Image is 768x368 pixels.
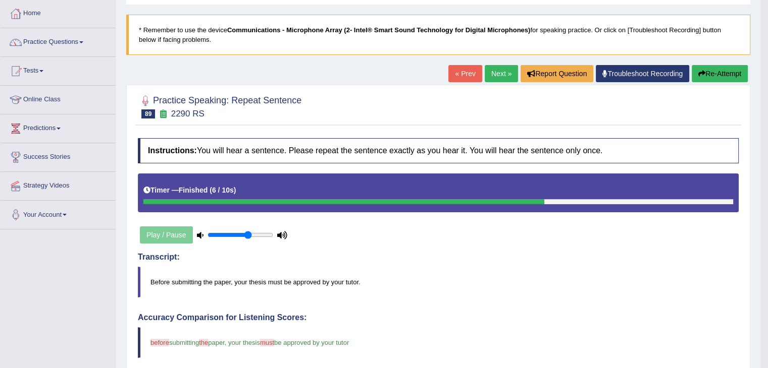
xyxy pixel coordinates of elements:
a: « Prev [448,65,482,82]
a: Tests [1,57,116,82]
b: ) [234,186,236,194]
span: be approved by your tutor [274,339,349,346]
span: paper [208,339,225,346]
span: , [225,339,227,346]
button: Re-Attempt [692,65,748,82]
b: 6 / 10s [212,186,234,194]
b: Communications - Microphone Array (2- Intel® Smart Sound Technology for Digital Microphones) [227,26,530,34]
span: the [199,339,208,346]
a: Practice Questions [1,28,116,53]
blockquote: Before submitting the paper, your thesis must be approved by your tutor. [138,267,739,297]
span: 89 [141,109,155,118]
span: before [150,339,169,346]
span: submitting [169,339,199,346]
h2: Practice Speaking: Repeat Sentence [138,93,301,118]
small: 2290 RS [171,109,204,118]
a: Your Account [1,201,116,226]
a: Troubleshoot Recording [596,65,689,82]
h4: Transcript: [138,253,739,262]
blockquote: * Remember to use the device for speaking practice. Or click on [Troubleshoot Recording] button b... [126,15,750,55]
h4: Accuracy Comparison for Listening Scores: [138,313,739,322]
small: Exam occurring question [158,109,168,119]
a: Next » [485,65,518,82]
a: Predictions [1,114,116,140]
a: Strategy Videos [1,172,116,197]
a: Success Stories [1,143,116,168]
span: your thesis [228,339,260,346]
a: Online Class [1,86,116,111]
span: must [260,339,274,346]
b: Instructions: [148,146,197,155]
b: Finished [179,186,208,194]
button: Report Question [521,65,593,82]
h4: You will hear a sentence. Please repeat the sentence exactly as you hear it. You will hear the se... [138,138,739,163]
b: ( [210,186,212,194]
h5: Timer — [143,187,236,194]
